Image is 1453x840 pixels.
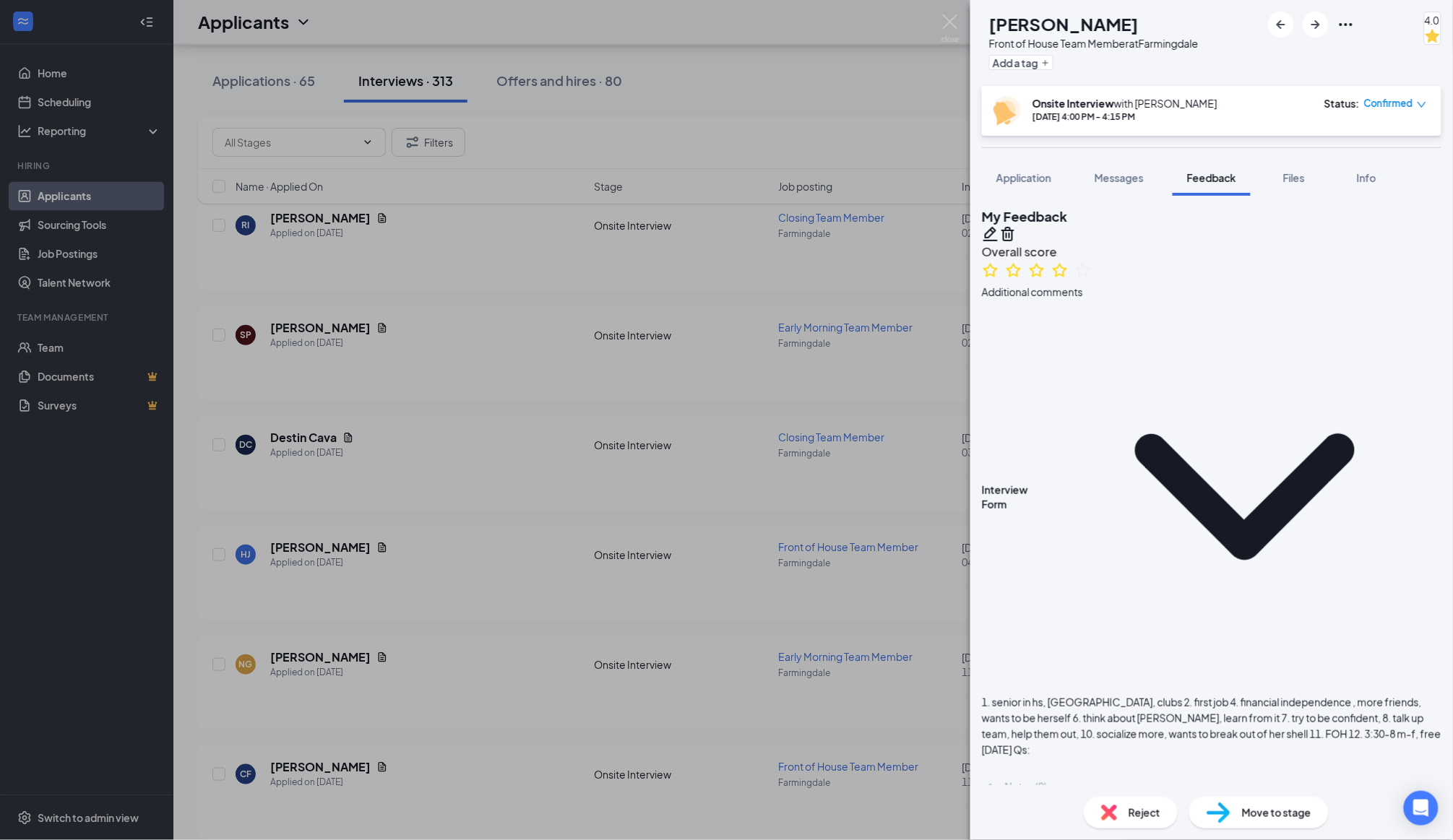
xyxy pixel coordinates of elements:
svg: ChevronUp [982,778,999,795]
button: ArrowRight [1303,12,1329,38]
div: Front of House Team Member at Farmingdale [989,36,1199,51]
span: Reject [1129,805,1160,820]
span: Files [1283,171,1305,184]
div: Status : [1324,96,1360,111]
h3: Overall score [982,243,1441,261]
span: Confirmed [1364,96,1413,111]
svg: StarBorder [982,261,999,279]
svg: ChevronDown [1048,300,1441,693]
button: PlusAdd a tag [989,55,1053,70]
svg: Pencil [982,225,999,243]
span: Application [996,171,1051,184]
span: Additional comments [982,284,1083,300]
svg: ArrowRight [1307,16,1324,33]
div: Open Intercom Messenger [1404,791,1439,826]
span: Move to stage [1242,805,1311,820]
h2: My Feedback [982,207,1441,225]
svg: Ellipses [1337,16,1355,33]
span: Info [1357,171,1376,184]
svg: StarBorder [1028,261,1045,279]
span: 1. senior in hs, [GEOGRAPHIC_DATA], clubs 2. first job 4. financial independence , more friends, ... [982,696,1441,756]
svg: StarBorder [1005,261,1022,279]
svg: ArrowLeftNew [1272,16,1290,33]
svg: Plus [1041,59,1050,67]
svg: Trash [999,225,1017,243]
div: Interview Form [982,482,1045,511]
svg: StarBorder [1051,261,1069,279]
span: Feedback [1187,171,1236,184]
b: Onsite Interview [1032,97,1114,110]
span: down [1417,100,1427,110]
div: Notes (0) [1005,779,1047,794]
button: ArrowLeftNew [1268,12,1294,38]
svg: StarBorder [1074,261,1092,279]
span: 4.0 [1425,12,1441,28]
h1: [PERSON_NAME] [989,12,1139,36]
div: with [PERSON_NAME] [1032,96,1217,111]
div: [DATE] 4:00 PM - 4:15 PM [1032,111,1217,123]
span: Messages [1095,171,1144,184]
